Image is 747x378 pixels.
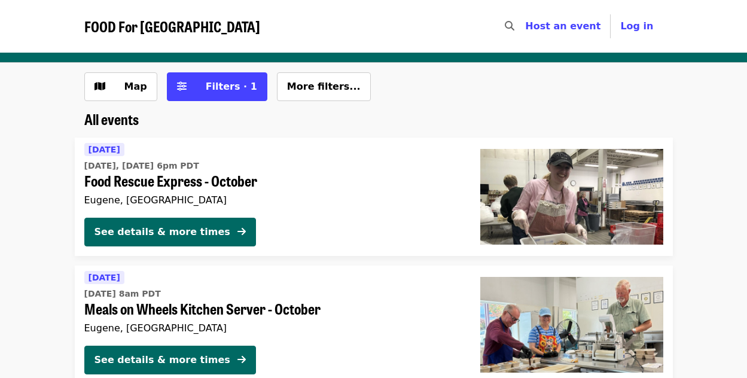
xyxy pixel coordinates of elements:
[237,226,246,237] i: arrow-right icon
[94,81,105,92] i: map icon
[84,108,139,129] span: All events
[525,20,600,32] a: Host an event
[480,277,663,373] img: Meals on Wheels Kitchen Server - October organized by FOOD For Lane County
[206,81,257,92] span: Filters · 1
[84,72,157,101] button: Show map view
[84,346,256,374] button: See details & more times
[287,81,361,92] span: More filters...
[84,218,256,246] button: See details & more times
[277,72,371,101] button: More filters...
[75,138,673,256] a: See details for "Food Rescue Express - October"
[84,322,461,334] div: Eugene, [GEOGRAPHIC_DATA]
[94,225,230,239] div: See details & more times
[84,16,260,36] span: FOOD For [GEOGRAPHIC_DATA]
[89,273,120,282] span: [DATE]
[611,14,663,38] button: Log in
[84,172,461,190] span: Food Rescue Express - October
[177,81,187,92] i: sliders-h icon
[84,160,199,172] time: [DATE], [DATE] 6pm PDT
[89,145,120,154] span: [DATE]
[167,72,267,101] button: Filters (1 selected)
[84,194,461,206] div: Eugene, [GEOGRAPHIC_DATA]
[505,20,514,32] i: search icon
[84,300,461,318] span: Meals on Wheels Kitchen Server - October
[84,288,161,300] time: [DATE] 8am PDT
[620,20,653,32] span: Log in
[522,12,531,41] input: Search
[94,353,230,367] div: See details & more times
[480,149,663,245] img: Food Rescue Express - October organized by FOOD For Lane County
[237,354,246,365] i: arrow-right icon
[84,18,260,35] a: FOOD For [GEOGRAPHIC_DATA]
[124,81,147,92] span: Map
